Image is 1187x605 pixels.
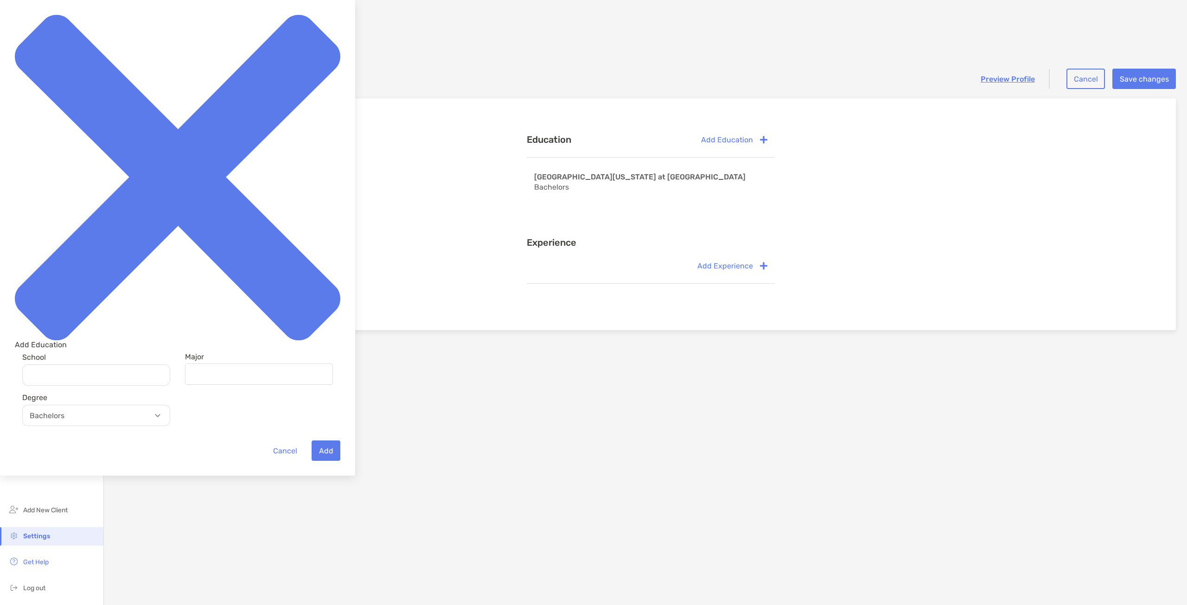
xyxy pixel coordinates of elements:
[22,393,170,402] div: Degree
[312,440,340,461] button: Add
[185,353,204,361] label: Major
[15,340,340,349] div: Add Education
[15,15,340,340] img: close modal icon
[22,353,170,362] label: School
[25,410,172,421] p: Bachelors
[266,440,304,461] button: Cancel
